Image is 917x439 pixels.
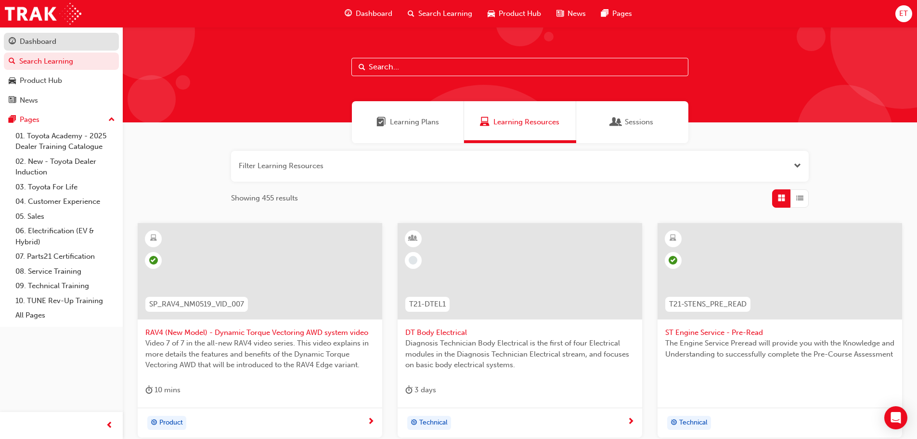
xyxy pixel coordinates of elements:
[12,209,119,224] a: 05. Sales
[611,117,621,128] span: Sessions
[778,193,785,204] span: Grid
[9,57,15,66] span: search-icon
[145,384,181,396] div: 10 mins
[480,4,549,24] a: car-iconProduct Hub
[658,223,902,438] a: T21-STENS_PRE_READST Engine Service - Pre-ReadThe Engine Service Preread will provide you with th...
[150,232,157,245] span: learningResourceType_ELEARNING-icon
[796,193,803,204] span: List
[671,417,677,429] span: target-icon
[669,256,677,265] span: learningRecordVerb_COMPLETE-icon
[400,4,480,24] a: search-iconSearch Learning
[12,249,119,264] a: 07. Parts21 Certification
[405,338,634,371] span: Diagnosis Technician Body Electrical is the first of four Electrical modules in the Diagnosis Tec...
[351,58,688,76] input: Search...
[405,384,413,396] span: duration-icon
[405,384,436,396] div: 3 days
[145,327,375,338] span: RAV4 (New Model) - Dynamic Torque Vectoring AWD system video
[108,114,115,126] span: up-icon
[556,8,564,20] span: news-icon
[480,117,490,128] span: Learning Resources
[670,232,676,245] span: learningResourceType_ELEARNING-icon
[9,38,16,46] span: guage-icon
[4,31,119,111] button: DashboardSearch LearningProduct HubNews
[12,129,119,154] a: 01. Toyota Academy - 2025 Dealer Training Catalogue
[884,406,907,429] div: Open Intercom Messenger
[625,117,653,128] span: Sessions
[794,160,801,172] button: Open the filter
[145,384,153,396] span: duration-icon
[12,308,119,323] a: All Pages
[409,299,446,310] span: T21-DTEL1
[9,77,16,85] span: car-icon
[12,264,119,279] a: 08. Service Training
[4,111,119,129] button: Pages
[669,299,747,310] span: T21-STENS_PRE_READ
[359,62,365,73] span: Search
[594,4,640,24] a: pages-iconPages
[12,154,119,180] a: 02. New - Toyota Dealer Induction
[345,8,352,20] span: guage-icon
[4,92,119,109] a: News
[411,417,417,429] span: target-icon
[665,338,894,359] span: The Engine Service Preread will provide you with the Knowledge and Understanding to successfully ...
[367,418,375,426] span: next-icon
[159,417,183,428] span: Product
[337,4,400,24] a: guage-iconDashboard
[145,338,375,371] span: Video 7 of 7 in the all-new RAV4 video series. This video explains in more details the features a...
[419,417,448,428] span: Technical
[464,101,576,143] a: Learning ResourcesLearning Resources
[4,53,119,70] a: Search Learning
[409,256,417,265] span: learningRecordVerb_NONE-icon
[549,4,594,24] a: news-iconNews
[12,279,119,293] a: 09. Technical Training
[138,223,382,438] a: SP_RAV4_NM0519_VID_007RAV4 (New Model) - Dynamic Torque Vectoring AWD system videoVideo 7 of 7 in...
[627,418,634,426] span: next-icon
[149,299,244,310] span: SP_RAV4_NM0519_VID_007
[12,293,119,308] a: 10. TUNE Rev-Up Training
[20,114,39,125] div: Pages
[20,95,38,106] div: News
[499,8,541,19] span: Product Hub
[612,8,632,19] span: Pages
[398,223,642,438] a: T21-DTEL1DT Body ElectricalDiagnosis Technician Body Electrical is the first of four Electrical m...
[106,420,113,432] span: prev-icon
[12,224,119,249] a: 06. Electrification (EV & Hybrid)
[895,5,912,22] button: ET
[665,327,894,338] span: ST Engine Service - Pre-Read
[12,180,119,195] a: 03. Toyota For Life
[899,8,908,19] span: ET
[376,117,386,128] span: Learning Plans
[20,36,56,47] div: Dashboard
[356,8,392,19] span: Dashboard
[410,232,416,245] span: learningResourceType_INSTRUCTOR_LED-icon
[493,117,559,128] span: Learning Resources
[390,117,439,128] span: Learning Plans
[12,194,119,209] a: 04. Customer Experience
[418,8,472,19] span: Search Learning
[405,327,634,338] span: DT Body Electrical
[568,8,586,19] span: News
[20,75,62,86] div: Product Hub
[4,33,119,51] a: Dashboard
[231,193,298,204] span: Showing 455 results
[149,256,158,265] span: learningRecordVerb_PASS-icon
[408,8,414,20] span: search-icon
[488,8,495,20] span: car-icon
[679,417,708,428] span: Technical
[576,101,688,143] a: SessionsSessions
[5,3,81,25] img: Trak
[601,8,608,20] span: pages-icon
[352,101,464,143] a: Learning PlansLearning Plans
[151,417,157,429] span: target-icon
[4,72,119,90] a: Product Hub
[9,96,16,105] span: news-icon
[9,116,16,124] span: pages-icon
